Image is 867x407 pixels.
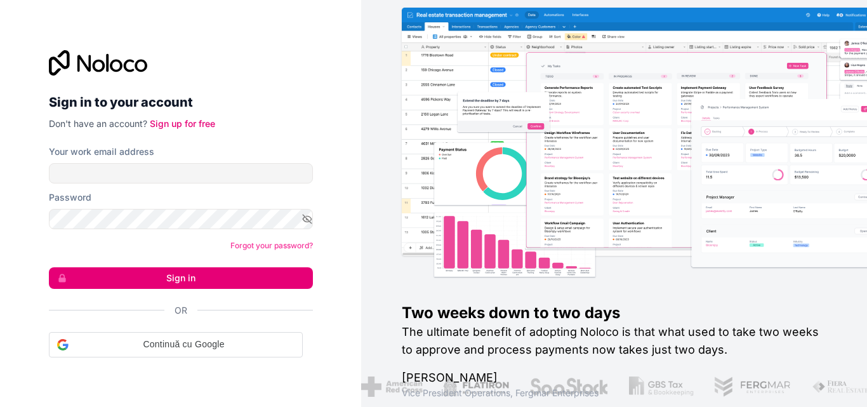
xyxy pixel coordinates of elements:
a: Sign up for free [150,118,215,129]
h2: The ultimate benefit of adopting Noloco is that what used to take two weeks to approve and proces... [402,323,826,359]
span: Or [175,304,187,317]
h2: Sign in to your account [49,91,313,114]
div: Continuă cu Google [49,332,303,357]
span: Continuă cu Google [74,338,295,351]
h1: Vice President Operations , Fergmar Enterprises [402,387,826,399]
button: Sign in [49,267,313,289]
a: Forgot your password? [230,241,313,250]
span: Don't have an account? [49,118,147,129]
h1: [PERSON_NAME] [402,369,826,387]
label: Your work email address [49,145,154,158]
img: /assets/american-red-cross-BAupjrZR.png [354,377,416,397]
input: Email address [49,163,313,183]
h1: Two weeks down to two days [402,303,826,323]
label: Password [49,191,91,204]
input: Password [49,209,313,229]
